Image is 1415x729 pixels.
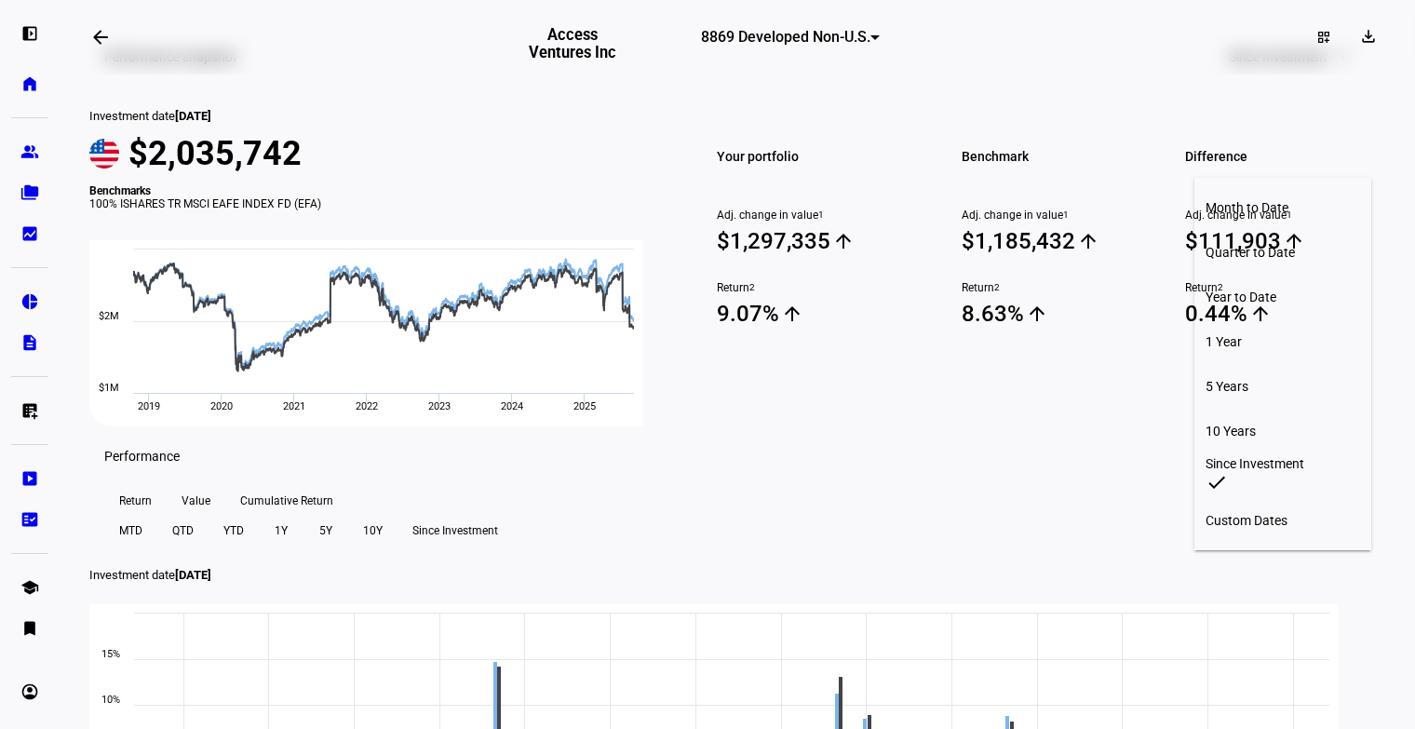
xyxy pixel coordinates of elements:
div: Quarter to Date [1206,245,1360,260]
div: Since Investment [1206,456,1360,471]
div: Year to Date [1206,290,1360,304]
div: 5 Years [1206,379,1360,394]
div: 1 Year [1206,334,1360,349]
mat-icon: check [1206,471,1228,493]
div: Month to Date [1206,200,1360,215]
div: 10 Years [1206,424,1360,439]
div: Custom Dates [1206,513,1360,528]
